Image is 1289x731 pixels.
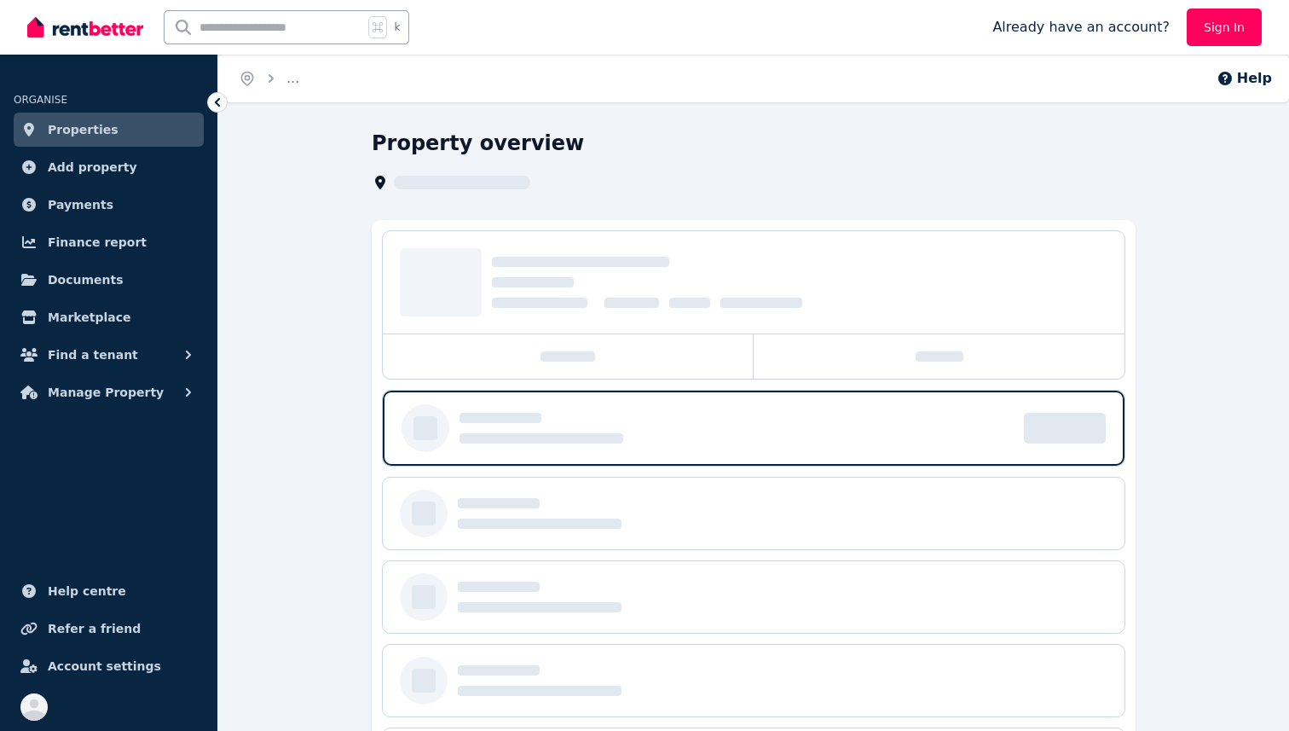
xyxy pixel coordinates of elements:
[14,649,204,683] a: Account settings
[48,270,124,290] span: Documents
[394,20,400,34] span: k
[218,55,320,102] nav: Breadcrumb
[14,574,204,608] a: Help centre
[48,618,141,639] span: Refer a friend
[48,581,126,601] span: Help centre
[14,188,204,222] a: Payments
[14,94,67,106] span: ORGANISE
[1187,9,1262,46] a: Sign In
[48,382,164,403] span: Manage Property
[48,307,130,328] span: Marketplace
[48,232,147,252] span: Finance report
[14,263,204,297] a: Documents
[14,612,204,646] a: Refer a friend
[48,656,161,676] span: Account settings
[27,15,143,40] img: RentBetter
[48,194,113,215] span: Payments
[14,113,204,147] a: Properties
[48,345,138,365] span: Find a tenant
[14,300,204,334] a: Marketplace
[992,17,1170,38] span: Already have an account?
[14,225,204,259] a: Finance report
[286,70,299,86] span: ...
[372,130,584,157] h1: Property overview
[14,338,204,372] button: Find a tenant
[1217,68,1272,89] button: Help
[48,157,137,177] span: Add property
[14,375,204,409] button: Manage Property
[14,150,204,184] a: Add property
[48,119,118,140] span: Properties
